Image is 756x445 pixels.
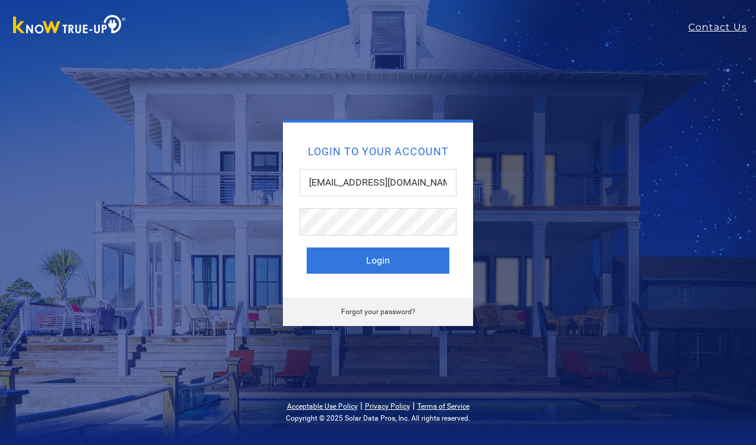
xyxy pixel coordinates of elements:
[307,146,449,157] h2: Login to your account
[365,402,410,410] a: Privacy Policy
[300,169,456,196] input: Email
[688,20,756,35] a: Contact Us
[341,308,415,316] a: Forgot your password?
[7,12,132,39] img: Know True-Up
[417,402,470,410] a: Terms of Service
[412,400,415,411] span: |
[307,247,449,274] button: Login
[360,400,363,411] span: |
[287,402,358,410] a: Acceptable Use Policy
